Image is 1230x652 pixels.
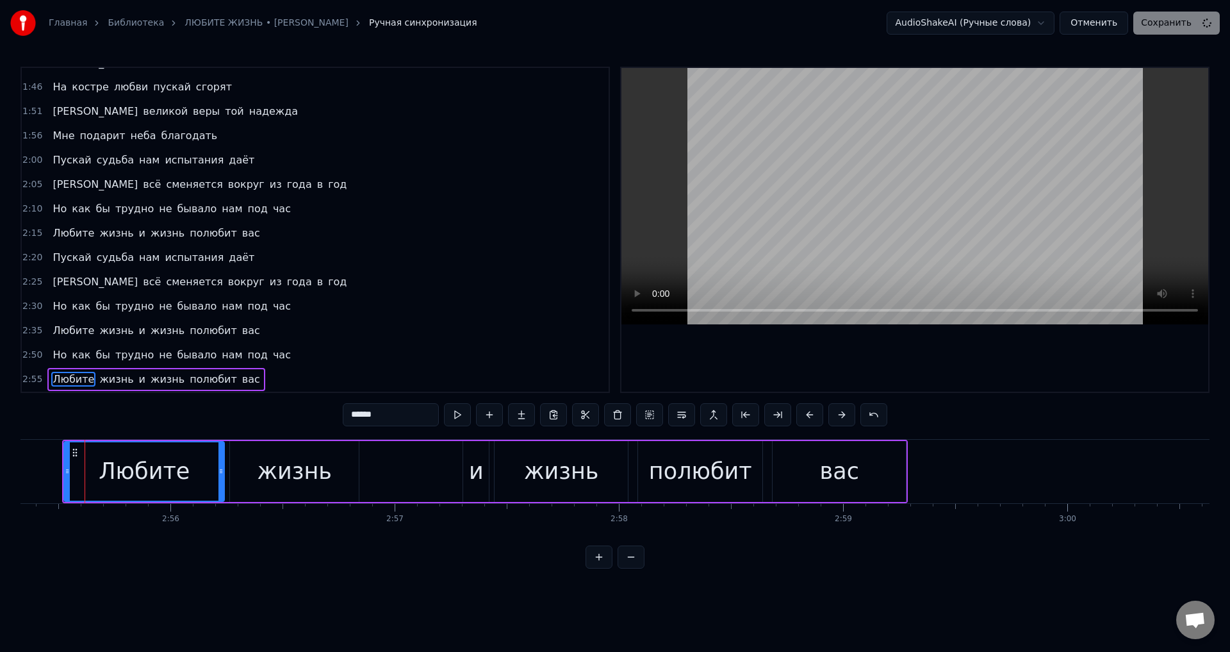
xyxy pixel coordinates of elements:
span: 2:10 [22,203,42,215]
span: сгорят [195,79,233,94]
a: Главная [49,17,87,29]
div: Любите [99,455,190,489]
span: бывало [176,201,218,216]
span: нам [138,250,161,265]
div: жизнь [258,455,332,489]
span: трудно [114,299,155,313]
div: 2:59 [835,514,852,524]
span: год [327,177,348,192]
a: ЛЮБИТЕ ЖИЗНЬ • [PERSON_NAME] [184,17,348,29]
span: жизнь [98,323,135,338]
div: вас [820,455,859,489]
span: 2:05 [22,178,42,191]
span: любви [113,79,149,94]
div: 2:58 [611,514,628,524]
span: 2:30 [22,300,42,313]
span: час [272,347,292,362]
span: Пускай [51,250,92,265]
span: судьба [95,250,135,265]
span: вас [241,226,261,240]
span: полюбит [188,226,238,240]
span: вокруг [227,274,266,289]
span: бывало [176,299,218,313]
nav: breadcrumb [49,17,477,29]
span: 1:56 [22,130,42,142]
span: не [158,299,173,313]
span: из [268,177,283,192]
span: из [268,274,283,289]
div: 2:57 [386,514,404,524]
span: жизнь [98,372,135,387]
span: 2:35 [22,324,42,337]
span: Любите [51,323,95,338]
span: подарит [79,128,127,143]
span: благодать [160,128,219,143]
span: [PERSON_NAME] [51,274,139,289]
span: не [158,201,173,216]
span: нам [220,201,243,216]
span: жизнь [149,372,186,387]
span: вас [241,372,261,387]
span: и [138,323,147,338]
span: неба [129,128,158,143]
span: как [70,201,92,216]
span: бы [94,299,111,313]
span: 2:50 [22,349,42,362]
span: судьба [95,153,135,167]
span: жизнь [149,226,186,240]
span: жизнь [98,226,135,240]
span: год [327,274,348,289]
span: 2:00 [22,154,42,167]
span: час [272,201,292,216]
span: испытания [163,153,225,167]
span: Мне [51,128,76,143]
span: 2:55 [22,373,42,386]
span: Пускай [51,153,92,167]
span: великой [142,104,189,119]
span: под [247,299,269,313]
span: полюбит [188,372,238,387]
span: той [224,104,245,119]
a: Библиотека [108,17,164,29]
span: костре [70,79,110,94]
div: Открытый чат [1176,601,1215,639]
span: сменяется [165,177,224,192]
span: 2:15 [22,227,42,240]
span: всё [142,274,162,289]
div: полюбит [649,455,752,489]
span: бы [94,201,111,216]
span: даёт [227,250,256,265]
span: трудно [114,201,155,216]
span: в [316,177,324,192]
span: года [286,177,313,192]
span: полюбит [188,323,238,338]
div: и [469,455,484,489]
span: года [286,274,313,289]
span: как [70,299,92,313]
div: 2:56 [162,514,179,524]
span: Ручная синхронизация [369,17,477,29]
span: [PERSON_NAME] [51,104,139,119]
span: бывало [176,347,218,362]
div: 3:00 [1059,514,1076,524]
span: Но [51,347,68,362]
span: На [51,79,68,94]
span: под [247,201,269,216]
span: пускай [152,79,192,94]
span: [PERSON_NAME] [51,177,139,192]
span: нам [220,299,243,313]
span: и [138,372,147,387]
span: испытания [163,250,225,265]
span: вас [241,323,261,338]
span: в [316,274,324,289]
span: 1:51 [22,105,42,118]
div: жизнь [524,455,598,489]
span: нам [220,347,243,362]
span: жизнь [149,323,186,338]
button: Отменить [1060,12,1128,35]
span: и [138,226,147,240]
span: час [272,299,292,313]
span: даёт [227,153,256,167]
span: 1:46 [22,81,42,94]
span: Любите [51,372,95,387]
